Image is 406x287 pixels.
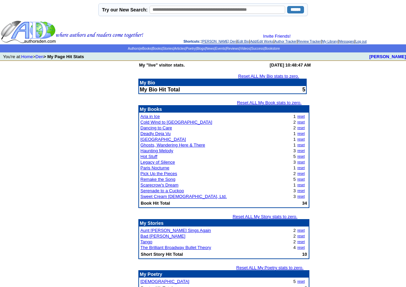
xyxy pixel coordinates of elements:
[293,114,296,119] font: 1
[322,40,338,43] a: My Library
[140,188,184,193] a: Serenade to a Cuckoo
[139,63,185,68] b: My "live" visitor stats.
[265,47,280,50] a: Bookstore
[293,194,296,199] font: 3
[140,228,211,233] a: Aunt [PERSON_NAME] Sings Again
[140,177,175,182] a: Remake the Song
[293,228,296,233] font: 2
[174,47,185,50] a: Articles
[21,54,33,59] a: Home
[206,47,214,50] a: News
[140,245,211,250] a: The Brilliant Broadway Bullet Theory
[297,195,305,198] a: reset
[297,126,305,130] a: reset
[297,246,305,249] a: reset
[140,165,169,170] a: Paris Nocturne
[293,131,296,136] font: 1
[140,107,308,112] p: My Books
[140,142,205,148] a: Ghosts, Wandering Here & There
[297,166,305,170] a: reset
[293,137,296,142] font: 1
[140,171,177,176] a: Pick Up the Pieces
[3,54,84,59] font: You're at: >
[226,47,239,50] a: Reviews
[140,154,157,159] a: Hot Stuff
[141,201,170,206] b: Book Hit Total
[153,47,162,50] a: Books
[297,229,305,232] a: reset
[297,132,305,135] a: reset
[293,120,296,125] font: 2
[293,165,296,170] font: 1
[140,114,160,119] a: Aria in Ice
[145,34,405,44] div: : | | | | | | |
[140,87,180,92] b: My Bio Hit Total
[293,182,296,188] font: 1
[186,47,196,50] a: Poetry
[369,54,406,59] a: [PERSON_NAME]
[297,177,305,181] a: reset
[140,239,152,244] a: Tango
[297,155,305,158] a: reset
[297,234,305,238] a: reset
[302,201,307,206] b: 34
[274,40,297,43] a: Author Tracker
[140,120,212,125] a: Cold Wind to [GEOGRAPHIC_DATA]
[297,137,305,141] a: reset
[140,148,173,153] a: Haunting Melody
[140,182,178,188] a: Scarecrow's Dream
[237,100,302,105] a: Reset ALL My Book stats to zero.
[293,154,296,159] font: 5
[233,214,297,219] a: Reset ALL My Story stats to zero.
[293,171,296,176] font: 2
[297,160,305,164] a: reset
[140,279,189,284] a: [DEMOGRAPHIC_DATA]
[140,220,308,226] p: My Stories
[297,189,305,193] a: reset
[250,40,273,43] a: Add/Edit Works
[293,239,296,244] font: 2
[43,54,84,59] b: > My Page Hit Stats
[140,131,171,136] a: Deadly Deja Vu
[140,272,308,277] p: My Poetry
[128,47,139,50] a: Authors
[140,80,305,85] p: My Bio
[297,115,305,118] a: reset
[302,87,305,92] font: 5
[302,252,307,257] b: 10
[197,47,205,50] a: Blogs
[140,194,227,199] a: Sweet Cream [DEMOGRAPHIC_DATA], Ltd.
[140,125,172,130] a: Dancing to Care
[297,280,305,283] a: reset
[293,125,296,130] font: 2
[163,47,173,50] a: Stories
[240,47,250,50] a: Videos
[293,234,296,239] font: 2
[293,188,296,193] font: 3
[202,40,236,43] a: [PERSON_NAME] Den
[237,40,249,43] a: Edit Bio
[270,63,311,68] b: [DATE] 10:48:47 AM
[141,252,183,257] b: Short Story Hit Total
[293,177,296,182] font: 5
[35,54,43,59] a: Den
[140,160,175,165] a: Legacy of Silence
[263,34,291,39] a: Invite Friends!
[297,240,305,244] a: reset
[140,47,151,50] a: eBooks
[293,245,296,250] font: 4
[1,20,143,44] img: header_logo2.gif
[236,265,304,270] a: Reset ALL My Poetry stats to zero.
[251,47,264,50] a: Success
[297,183,305,187] a: reset
[293,142,296,148] font: 1
[140,234,185,239] a: Bad [PERSON_NAME]
[297,149,305,153] a: reset
[140,137,186,142] a: [GEOGRAPHIC_DATA]
[102,7,147,12] label: Try our New Search:
[297,120,305,124] a: reset
[293,148,296,153] font: 3
[356,40,367,43] a: Log out
[339,40,354,43] a: Messages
